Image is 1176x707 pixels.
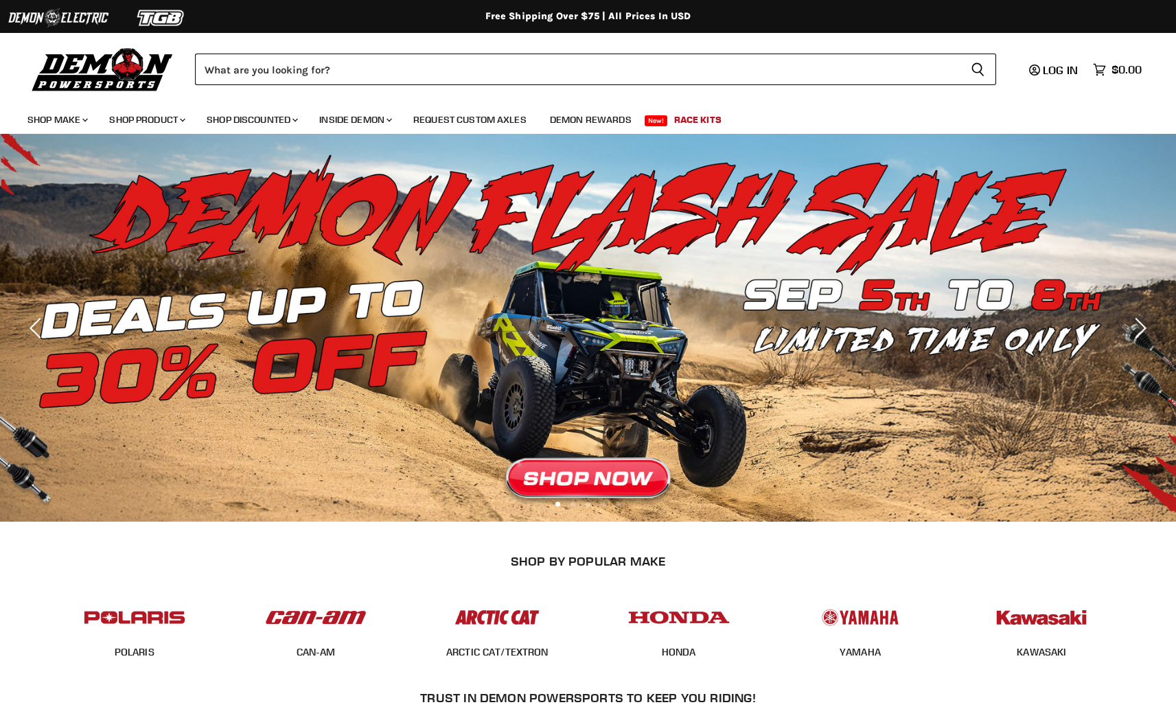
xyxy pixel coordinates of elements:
img: TGB Logo 2 [110,5,213,31]
span: YAMAHA [840,646,881,660]
span: POLARIS [115,646,154,660]
a: Log in [1023,64,1086,76]
img: POPULAR_MAKE_logo_1_adc20308-ab24-48c4-9fac-e3c1a623d575.jpg [262,596,369,638]
a: POLARIS [115,646,154,658]
button: Previous [24,314,51,342]
span: $0.00 [1111,63,1142,76]
h2: SHOP BY POPULAR MAKE [56,554,1120,568]
li: Page dot 1 [555,502,560,507]
span: HONDA [662,646,696,660]
a: Inside Demon [309,106,400,134]
img: POPULAR_MAKE_logo_2_dba48cf1-af45-46d4-8f73-953a0f002620.jpg [81,596,188,638]
a: Request Custom Axles [403,106,537,134]
input: Search [195,54,960,85]
img: Demon Powersports [27,45,178,93]
a: Demon Rewards [540,106,642,134]
span: Log in [1043,63,1078,77]
ul: Main menu [17,100,1138,134]
button: Next [1125,314,1152,342]
a: Shop Make [17,106,96,134]
li: Page dot 4 [601,502,606,507]
a: CAN-AM [297,646,336,658]
img: POPULAR_MAKE_logo_6_76e8c46f-2d1e-4ecc-b320-194822857d41.jpg [988,596,1095,638]
a: HONDA [662,646,696,658]
h2: Trust In Demon Powersports To Keep You Riding! [71,691,1105,705]
div: Free Shipping Over $75 | All Prices In USD [39,10,1138,23]
img: POPULAR_MAKE_logo_5_20258e7f-293c-4aac-afa8-159eaa299126.jpg [807,596,914,638]
span: ARCTIC CAT/TEXTRON [446,646,549,660]
a: Race Kits [664,106,732,134]
li: Page dot 2 [570,502,575,507]
img: Demon Electric Logo 2 [7,5,110,31]
a: Shop Product [99,106,194,134]
img: POPULAR_MAKE_logo_4_4923a504-4bac-4306-a1be-165a52280178.jpg [625,596,733,638]
img: POPULAR_MAKE_logo_3_027535af-6171-4c5e-a9bc-f0eccd05c5d6.jpg [443,596,551,638]
span: New! [645,115,668,126]
li: Page dot 5 [616,502,621,507]
span: KAWASAKI [1017,646,1066,660]
li: Page dot 3 [586,502,590,507]
span: CAN-AM [297,646,336,660]
a: KAWASAKI [1017,646,1066,658]
a: Shop Discounted [196,106,306,134]
a: $0.00 [1086,60,1149,80]
button: Search [960,54,996,85]
a: YAMAHA [840,646,881,658]
a: ARCTIC CAT/TEXTRON [446,646,549,658]
form: Product [195,54,996,85]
